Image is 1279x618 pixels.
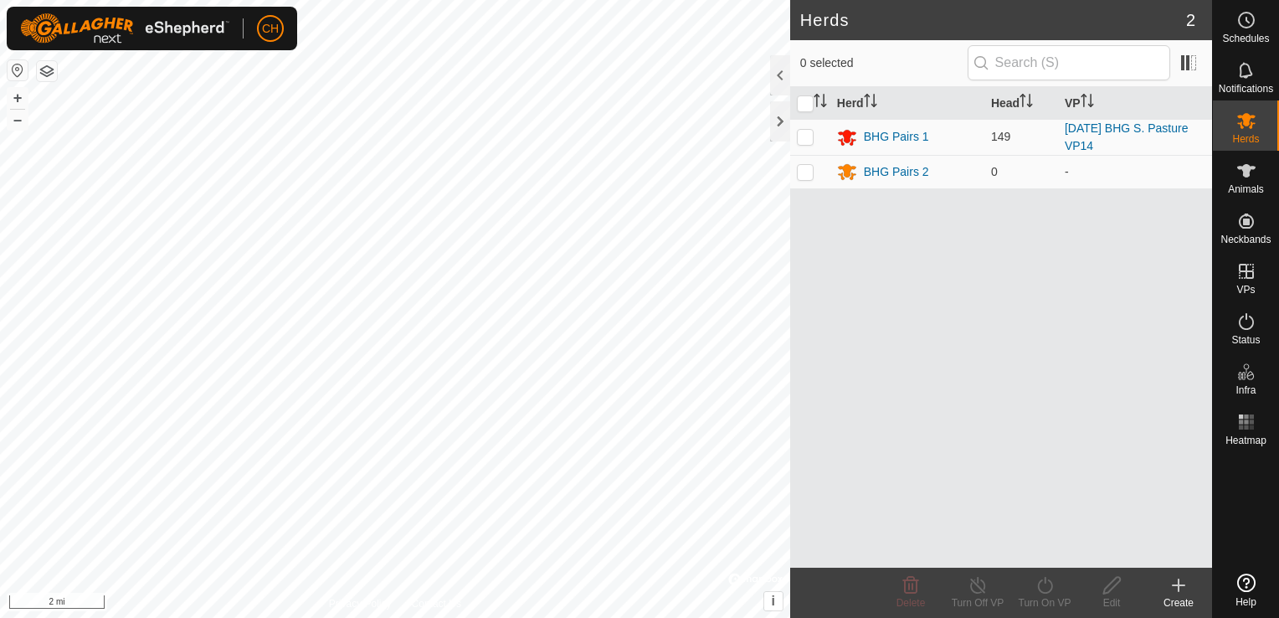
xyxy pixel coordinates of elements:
span: CH [262,20,279,38]
a: [DATE] BHG S. Pasture VP14 [1065,121,1189,152]
button: i [764,592,783,610]
div: Create [1145,595,1212,610]
span: Status [1231,335,1260,345]
span: Herds [1232,134,1259,144]
span: VPs [1236,285,1255,295]
a: Privacy Policy [329,596,392,611]
button: + [8,88,28,108]
img: Gallagher Logo [20,13,229,44]
th: Head [984,87,1058,120]
p-sorticon: Activate to sort [864,96,877,110]
th: Herd [830,87,984,120]
input: Search (S) [968,45,1170,80]
h2: Herds [800,10,1186,30]
span: Infra [1235,385,1256,395]
span: Help [1235,597,1256,607]
p-sorticon: Activate to sort [1081,96,1094,110]
span: 2 [1186,8,1195,33]
div: BHG Pairs 2 [864,163,929,181]
p-sorticon: Activate to sort [814,96,827,110]
span: 149 [991,130,1010,143]
div: Turn On VP [1011,595,1078,610]
a: Help [1213,567,1279,614]
span: i [772,594,775,608]
span: Delete [896,597,926,609]
span: Animals [1228,184,1264,194]
button: – [8,110,28,130]
span: Heatmap [1225,435,1266,445]
span: Neckbands [1220,234,1271,245]
div: Edit [1078,595,1145,610]
span: Notifications [1219,84,1273,94]
div: Turn Off VP [944,595,1011,610]
td: - [1058,155,1212,188]
div: BHG Pairs 1 [864,128,929,146]
th: VP [1058,87,1212,120]
a: Contact Us [412,596,461,611]
button: Reset Map [8,60,28,80]
p-sorticon: Activate to sort [1020,96,1033,110]
span: 0 selected [800,54,968,72]
span: 0 [991,165,998,178]
button: Map Layers [37,61,57,81]
span: Schedules [1222,33,1269,44]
